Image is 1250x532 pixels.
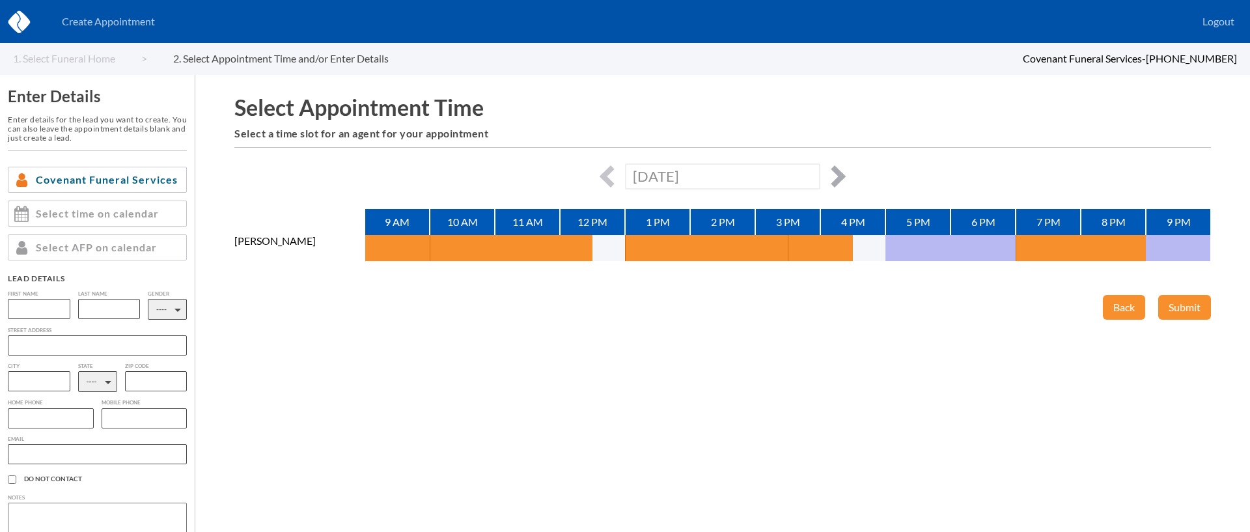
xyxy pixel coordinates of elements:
div: 11 AM [495,209,560,235]
button: Submit [1158,295,1211,320]
div: 7 PM [1016,209,1081,235]
span: Select AFP on calendar [36,242,157,253]
div: 5 PM [885,209,951,235]
span: Covenant Funeral Services [36,174,178,186]
span: Covenant Funeral Services - [1023,52,1146,64]
a: 2. Select Appointment Time and/or Enter Details [173,53,415,64]
label: Notes [8,495,187,501]
div: 9 AM [365,209,430,235]
button: Back [1103,295,1145,320]
label: Email [8,436,187,442]
label: Last Name [78,291,141,297]
label: City [8,363,70,369]
span: Select time on calendar [36,208,159,219]
div: 1 PM [625,209,690,235]
span: [PHONE_NUMBER] [1146,52,1237,64]
div: 6 PM [951,209,1016,235]
label: Mobile Phone [102,400,187,406]
label: Gender [148,291,187,297]
div: Lead Details [8,273,187,283]
h6: Enter details for the lead you want to create. You can also leave the appointment details blank a... [8,115,187,142]
div: 4 PM [820,209,885,235]
label: Home Phone [8,400,94,406]
label: Street Address [8,328,187,333]
div: 9 PM [1146,209,1211,235]
h3: Enter Details [8,87,187,105]
div: 2 PM [690,209,755,235]
a: 1. Select Funeral Home [13,53,147,64]
label: Zip Code [125,363,187,369]
div: 10 AM [430,209,495,235]
div: 12 PM [560,209,625,235]
div: [PERSON_NAME] [234,235,365,262]
label: State [78,363,117,369]
h1: Select Appointment Time [234,94,1211,120]
span: Do Not Contact [24,475,187,483]
label: First Name [8,291,70,297]
div: 8 PM [1081,209,1146,235]
div: 3 PM [755,209,820,235]
h6: Select a time slot for an agent for your appointment [234,128,1211,139]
